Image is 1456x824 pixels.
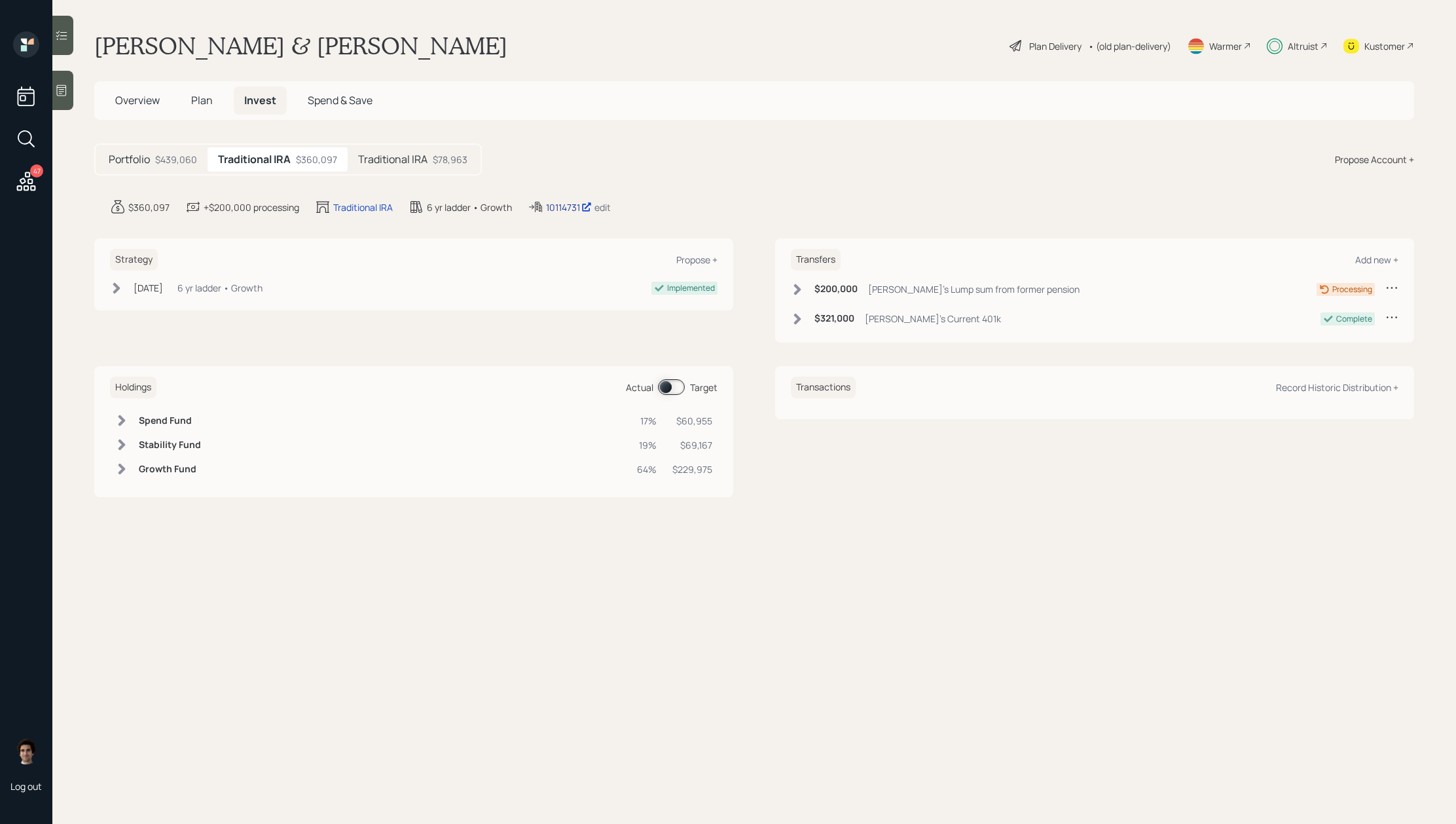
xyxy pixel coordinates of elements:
span: Plan [191,93,213,107]
div: Propose Account + [1335,153,1414,166]
div: Propose + [676,253,718,266]
div: Log out [10,780,42,793]
div: Processing [1332,284,1372,295]
div: 19% [637,438,657,452]
span: Spend & Save [308,93,373,107]
div: Target [690,381,718,394]
span: Invest [244,93,276,107]
h6: Strategy [110,249,158,271]
div: $60,955 [672,414,712,428]
div: $439,060 [155,153,197,166]
span: Overview [115,93,160,107]
div: [DATE] [134,281,163,295]
div: edit [594,201,611,214]
div: [PERSON_NAME]'s Current 401k [865,312,1001,326]
div: Plan Delivery [1029,39,1082,53]
div: Complete [1336,313,1372,325]
div: 6 yr ladder • Growth [427,200,512,214]
div: Altruist [1288,39,1319,53]
div: [PERSON_NAME]'s Lump sum from former pension [868,282,1080,296]
div: $360,097 [296,153,337,166]
h5: Traditional IRA [358,153,428,166]
h5: Portfolio [109,153,150,166]
div: 17% [637,414,657,428]
h5: Traditional IRA [218,153,291,166]
h6: Transfers [791,249,841,271]
div: Traditional IRA [333,200,393,214]
div: $78,963 [433,153,467,166]
img: harrison-schaefer-headshot-2.png [13,738,39,764]
div: 10114731 [546,200,592,214]
h6: $200,000 [814,284,858,295]
h6: Holdings [110,377,156,398]
div: +$200,000 processing [204,200,299,214]
h6: Stability Fund [139,440,201,451]
div: $229,975 [672,462,712,476]
div: Actual [626,381,653,394]
h6: Spend Fund [139,415,201,426]
div: Kustomer [1364,39,1405,53]
div: 47 [30,164,43,178]
div: 64% [637,462,657,476]
h1: [PERSON_NAME] & [PERSON_NAME] [94,31,507,60]
div: $360,097 [128,200,170,214]
div: Warmer [1209,39,1242,53]
div: $69,167 [672,438,712,452]
div: • (old plan-delivery) [1088,39,1171,53]
h6: Growth Fund [139,464,201,475]
div: 6 yr ladder • Growth [177,281,263,295]
div: Record Historic Distribution + [1276,381,1398,394]
div: Implemented [667,282,715,294]
h6: $321,000 [814,313,854,324]
div: Add new + [1355,253,1398,266]
h6: Transactions [791,377,856,398]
